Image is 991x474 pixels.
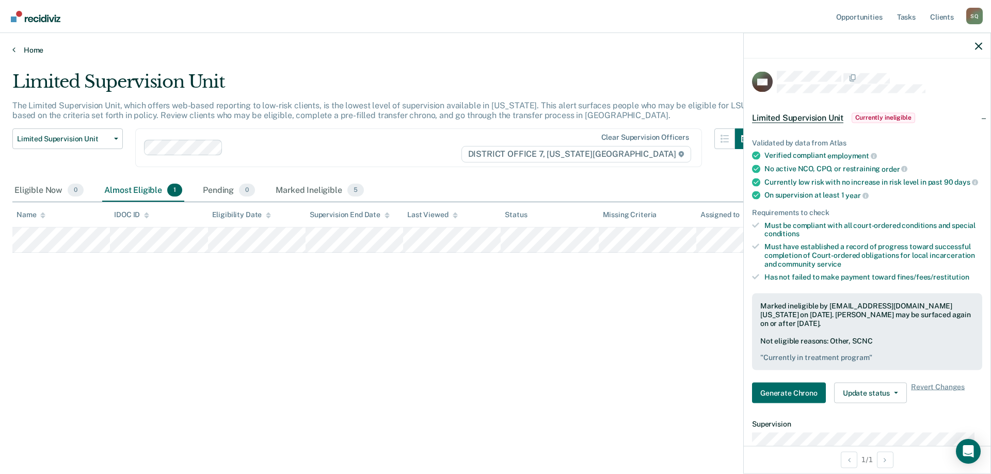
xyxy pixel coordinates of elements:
[12,101,746,120] p: The Limited Supervision Unit, which offers web-based reporting to low-risk clients, is the lowest...
[601,133,689,142] div: Clear supervision officers
[827,152,876,160] span: employment
[845,191,868,199] span: year
[744,101,990,134] div: Limited Supervision UnitCurrently ineligible
[817,259,841,268] span: service
[764,191,982,200] div: On supervision at least 1
[966,8,983,24] button: Profile dropdown button
[12,179,86,202] div: Eligible Now
[310,210,390,219] div: Supervision End Date
[760,353,974,362] pre: " Currently in treatment program "
[461,146,691,162] span: DISTRICT OFFICE 7, [US_STATE][GEOGRAPHIC_DATA]
[764,272,982,281] div: Has not failed to make payment toward
[877,451,893,468] button: Next Opportunity
[752,420,982,429] dt: Supervision
[882,165,907,173] span: order
[841,451,857,468] button: Previous Opportunity
[505,210,527,219] div: Status
[911,383,965,403] span: Revert Changes
[764,164,982,173] div: No active NCO, CPO, or restraining
[897,272,969,281] span: fines/fees/restitution
[12,71,756,101] div: Limited Supervision Unit
[752,138,982,147] div: Validated by data from Atlas
[752,112,843,123] span: Limited Supervision Unit
[68,184,84,197] span: 0
[274,179,366,202] div: Marked Ineligible
[17,135,110,143] span: Limited Supervision Unit
[102,179,184,202] div: Almost Eligible
[760,302,974,328] div: Marked ineligible by [EMAIL_ADDRESS][DOMAIN_NAME][US_STATE] on [DATE]. [PERSON_NAME] may be surfa...
[764,177,982,187] div: Currently low risk with no increase in risk level in past 90
[752,383,830,403] a: Navigate to form link
[744,446,990,473] div: 1 / 1
[17,210,45,219] div: Name
[114,210,149,219] div: IDOC ID
[834,383,907,403] button: Update status
[347,184,364,197] span: 5
[12,45,979,55] a: Home
[201,179,257,202] div: Pending
[764,242,982,268] div: Must have established a record of progress toward successful completion of Court-ordered obligati...
[760,336,974,362] div: Not eligible reasons: Other, SCNC
[852,112,915,123] span: Currently ineligible
[966,8,983,24] div: S Q
[956,439,981,464] div: Open Intercom Messenger
[764,151,982,160] div: Verified compliant
[700,210,749,219] div: Assigned to
[752,208,982,217] div: Requirements to check
[167,184,182,197] span: 1
[239,184,255,197] span: 0
[752,383,826,403] button: Generate Chrono
[603,210,657,219] div: Missing Criteria
[407,210,457,219] div: Last Viewed
[954,178,978,186] span: days
[764,221,982,238] div: Must be compliant with all court-ordered conditions and special conditions
[11,11,60,22] img: Recidiviz
[212,210,271,219] div: Eligibility Date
